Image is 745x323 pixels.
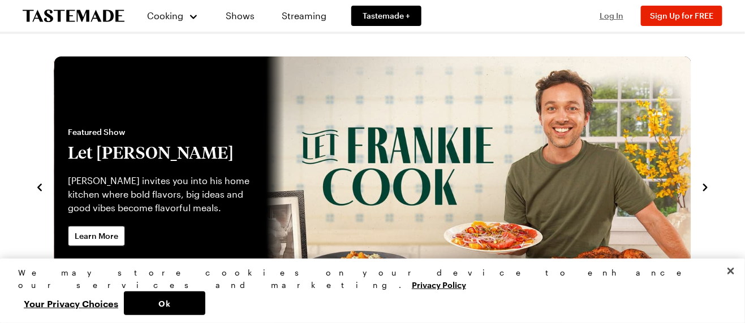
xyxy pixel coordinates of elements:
button: Log In [589,10,634,21]
button: Close [718,259,743,283]
button: Cooking [147,2,199,29]
button: navigate to previous item [34,180,45,193]
div: We may store cookies on your device to enhance our services and marketing. [18,267,717,291]
div: 2 / 6 [54,56,691,316]
a: More information about your privacy, opens in a new tab [412,279,466,290]
a: To Tastemade Home Page [23,10,124,23]
span: Featured Show [68,126,253,138]
span: Learn More [75,230,118,242]
span: Cooking [148,10,184,21]
h2: Let [PERSON_NAME] [68,142,253,163]
button: Ok [124,291,205,315]
a: Learn More [68,226,125,246]
button: Sign Up for FREE [641,6,722,26]
div: Privacy [18,267,717,315]
button: Your Privacy Choices [18,291,124,315]
button: navigate to next item [700,180,711,193]
span: Tastemade + [363,10,410,21]
span: Sign Up for FREE [650,11,713,20]
p: [PERSON_NAME] invites you into his home kitchen where bold flavors, big ideas and good vibes beco... [68,174,253,215]
a: Tastemade + [351,6,421,26]
span: Log In [600,11,623,20]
